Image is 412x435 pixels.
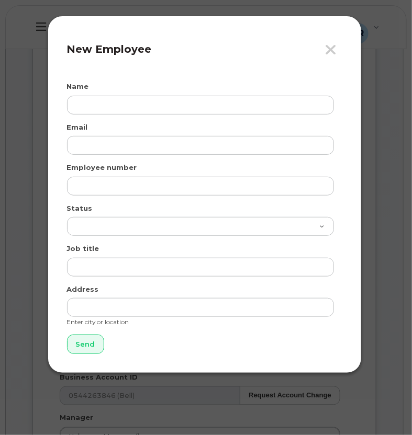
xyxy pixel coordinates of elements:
[67,203,93,213] label: Status
[67,244,99,254] label: Job title
[67,335,104,354] input: Send
[67,163,137,173] label: Employee number
[67,284,99,294] label: Address
[67,43,342,55] h4: New Employee
[67,318,129,326] small: Enter city or location
[67,82,89,91] label: Name
[67,122,88,132] label: Email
